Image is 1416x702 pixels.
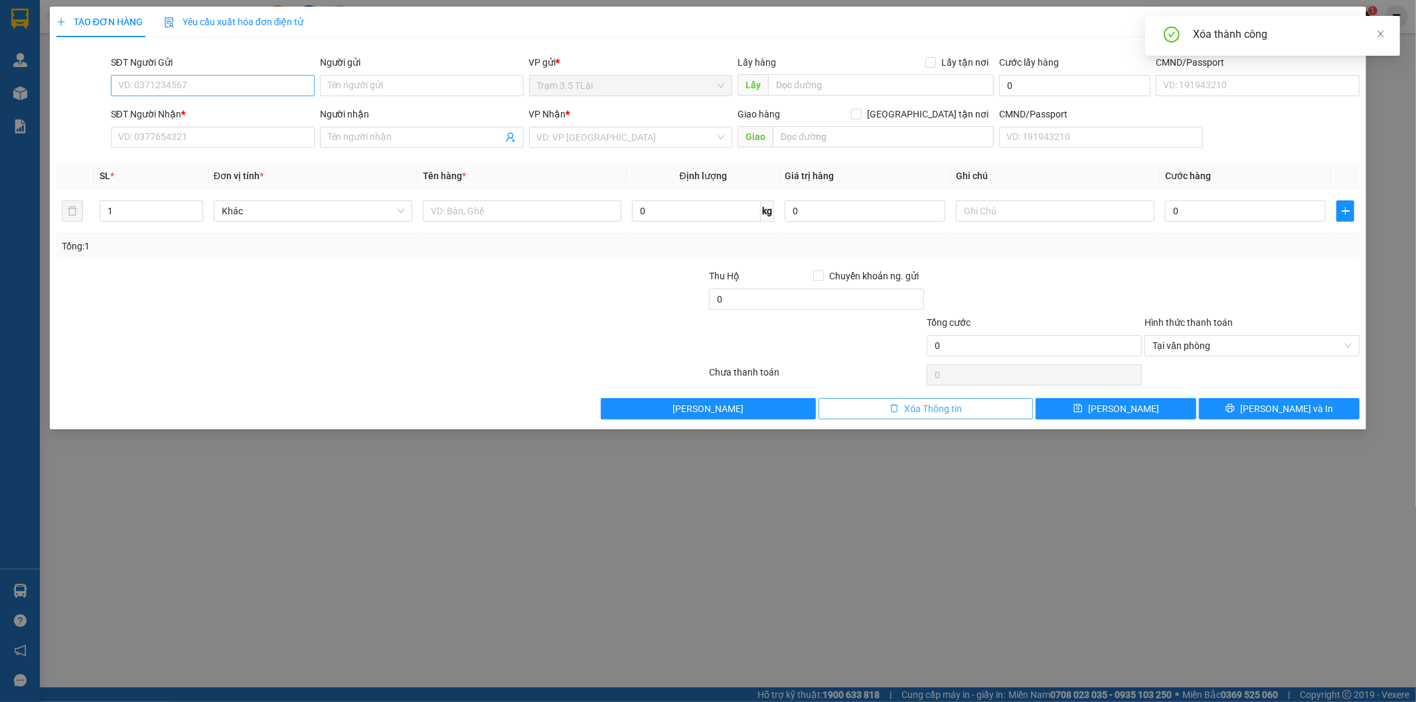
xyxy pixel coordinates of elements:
[936,55,994,70] span: Lấy tận nơi
[222,201,404,221] span: Khác
[62,239,546,253] div: Tổng: 1
[999,107,1203,121] div: CMND/Passport
[680,171,727,181] span: Định lượng
[529,55,733,70] div: VP gửi
[904,401,962,416] span: Xóa Thông tin
[529,109,566,119] span: VP Nhận
[505,132,516,143] span: user-add
[1336,200,1354,222] button: plus
[738,126,773,147] span: Giao
[1165,171,1211,181] span: Cước hàng
[1073,403,1083,414] span: save
[537,76,725,96] span: Trạm 3.5 TLài
[785,171,834,181] span: Giá trị hàng
[768,74,994,96] input: Dọc đường
[1329,7,1366,44] button: Close
[1376,29,1385,38] span: close
[951,163,1160,189] th: Ghi chú
[927,317,971,328] span: Tổng cước
[56,17,66,27] span: plus
[62,200,83,222] button: delete
[56,17,143,27] span: TẠO ĐƠN HÀNG
[672,401,744,416] span: [PERSON_NAME]
[164,17,304,27] span: Yêu cầu xuất hóa đơn điện tử
[423,200,621,222] input: VD: Bàn, Ghế
[601,398,816,419] button: [PERSON_NAME]
[1337,206,1354,216] span: plus
[1164,27,1180,45] span: check-circle
[100,171,110,181] span: SL
[423,171,466,181] span: Tên hàng
[819,398,1034,419] button: deleteXóa Thông tin
[862,107,994,121] span: [GEOGRAPHIC_DATA] tận nơi
[111,107,315,121] div: SĐT Người Nhận
[785,200,945,222] input: 0
[1193,27,1384,42] div: Xóa thành công
[1088,401,1159,416] span: [PERSON_NAME]
[1036,398,1196,419] button: save[PERSON_NAME]
[956,200,1154,222] input: Ghi Chú
[164,17,175,28] img: icon
[1225,403,1235,414] span: printer
[708,365,926,388] div: Chưa thanh toán
[824,269,924,283] span: Chuyển khoản ng. gửi
[890,403,899,414] span: delete
[214,171,264,181] span: Đơn vị tính
[761,200,774,222] span: kg
[111,55,315,70] div: SĐT Người Gửi
[738,74,768,96] span: Lấy
[1199,398,1360,419] button: printer[PERSON_NAME] và In
[1144,317,1233,328] label: Hình thức thanh toán
[320,107,524,121] div: Người nhận
[1240,401,1333,416] span: [PERSON_NAME] và In
[999,75,1150,96] input: Cước lấy hàng
[320,55,524,70] div: Người gửi
[999,57,1059,68] label: Cước lấy hàng
[1152,336,1352,356] span: Tại văn phòng
[738,109,780,119] span: Giao hàng
[738,57,776,68] span: Lấy hàng
[773,126,994,147] input: Dọc đường
[709,271,740,281] span: Thu Hộ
